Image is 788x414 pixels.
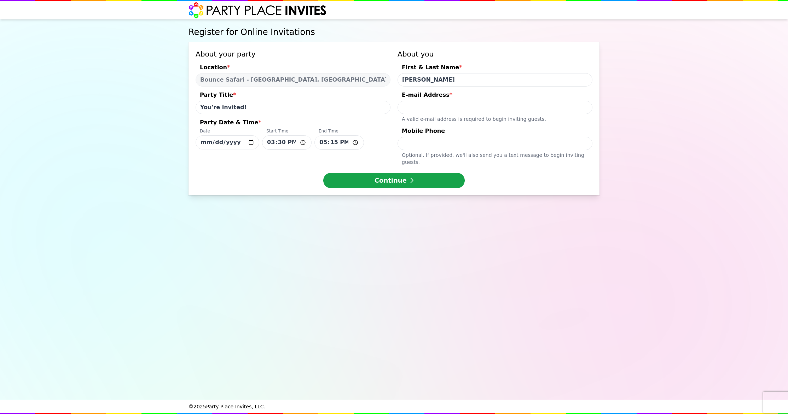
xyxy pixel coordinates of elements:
[398,127,592,137] div: Mobile Phone
[398,114,592,123] div: A valid e-mail address is required to begin inviting guests.
[189,26,599,38] h1: Register for Online Invitations
[196,73,390,87] select: Location*
[196,118,390,128] div: Party Date & Time
[314,128,364,135] div: End Time
[262,135,312,150] input: Party Date & Time*DateStart TimeEnd Time
[398,49,592,59] h3: About you
[398,63,592,73] div: First & Last Name
[398,73,592,87] input: First & Last Name*
[398,101,592,114] input: E-mail Address*A valid e-mail address is required to begin inviting guests.
[196,49,390,59] h3: About your party
[196,135,259,149] input: Party Date & Time*DateStart TimeEnd Time
[323,173,465,188] button: Continue
[196,101,390,114] input: Party Title*
[398,91,592,101] div: E-mail Address
[189,2,327,19] img: Party Place Invites
[196,128,259,135] div: Date
[314,135,364,150] input: Party Date & Time*DateStart TimeEnd Time
[196,63,390,73] div: Location
[398,150,592,166] div: Optional. If provided, we ' ll also send you a text message to begin inviting guests.
[262,128,312,135] div: Start Time
[196,91,390,101] div: Party Title
[398,137,592,150] input: Mobile PhoneOptional. If provided, we'll also send you a text message to begin inviting guests.
[189,400,599,413] div: © 2025 Party Place Invites, LLC.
